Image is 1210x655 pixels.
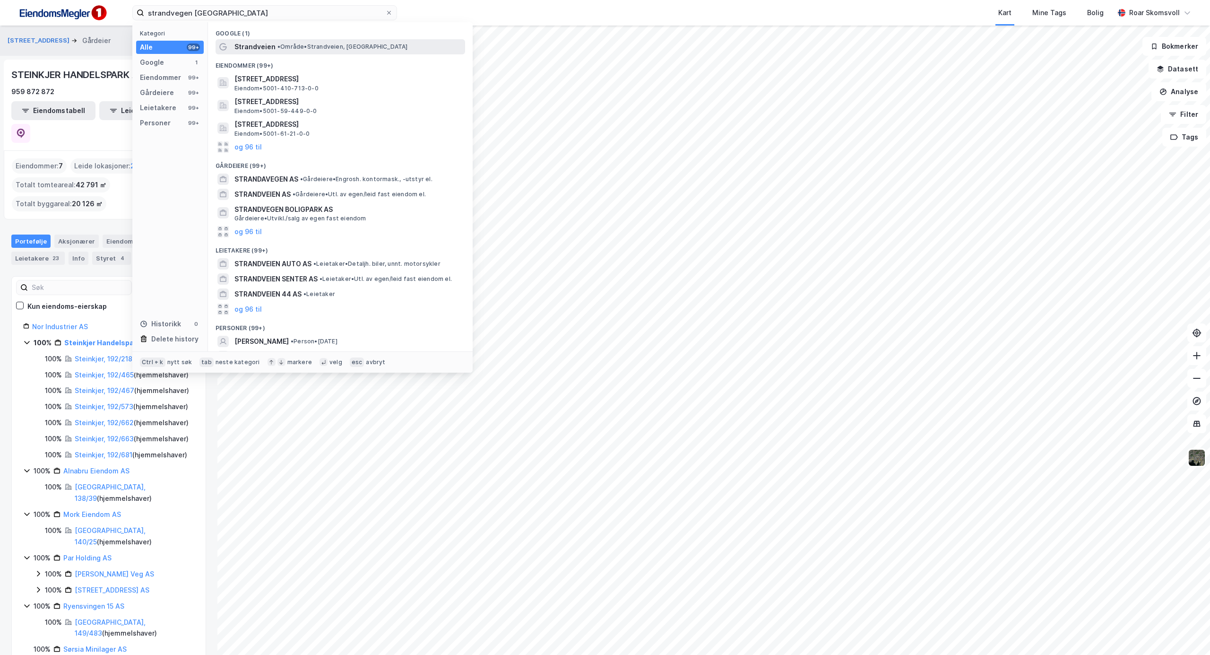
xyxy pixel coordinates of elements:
div: markere [287,358,312,366]
button: Datasett [1149,60,1206,79]
div: Portefølje [11,235,51,248]
div: Aksjonærer [54,235,99,248]
img: 9k= [1188,449,1206,467]
button: Tags [1162,128,1206,147]
a: Steinkjer, 192/663 [75,435,134,443]
span: • [313,260,316,267]
span: Eiendom • 5001-59-449-0-0 [234,107,317,115]
div: 100% [45,481,62,493]
a: Steinkjer, 192/681 [75,451,132,459]
span: 20 126 ㎡ [72,198,103,210]
div: 959 872 872 [11,86,54,97]
div: 100% [45,385,62,396]
a: Steinkjer, 192/465 [75,371,134,379]
a: [STREET_ADDRESS] AS [75,586,149,594]
div: tab [199,358,214,367]
button: Bokmerker [1142,37,1206,56]
span: Strandveien [234,41,276,52]
a: Steinkjer, 192/573 [75,402,133,410]
span: [PERSON_NAME] [234,336,289,347]
span: STRANDAVEGEN AS [234,174,298,185]
div: ( hjemmelshaver ) [75,385,189,396]
a: Par Holding AS [63,554,112,562]
div: ( hjemmelshaver ) [75,417,189,428]
div: Kart [998,7,1011,18]
div: Gårdeiere [140,87,174,98]
span: STRANDVEIEN AS [234,189,291,200]
div: Historikk [140,318,181,330]
div: ( hjemmelshaver ) [75,369,189,381]
input: Søk [28,280,131,295]
div: Google [140,57,164,68]
div: Personer (99+) [208,317,473,334]
div: 100% [45,353,62,365]
a: [GEOGRAPHIC_DATA], 140/25 [75,526,146,546]
div: 0 [192,320,200,328]
button: Analyse [1151,82,1206,101]
div: 23 [51,253,61,263]
div: Info [69,252,88,265]
span: STRANDVEGEN BOLIGPARK AS [234,204,461,215]
span: • [320,275,322,282]
div: 99+ [187,44,200,51]
div: Google (1) [208,22,473,39]
span: 7 [59,160,63,172]
div: Ctrl + k [140,358,165,367]
button: og 96 til [234,226,262,237]
div: STEINKJER HANDELSPARK AS [11,67,146,82]
div: 100% [34,509,51,520]
div: Alle [140,42,153,53]
span: 42 791 ㎡ [76,179,106,191]
div: 100% [34,337,52,349]
span: STRANDVEIEN SENTER AS [234,273,318,285]
span: Leietaker [303,290,335,298]
div: Mine Tags [1032,7,1066,18]
div: ( hjemmelshaver ) [75,353,187,365]
div: Eiendommer : [12,158,67,174]
span: Eiendom • 5001-410-713-0-0 [234,85,319,92]
div: neste kategori [216,358,260,366]
div: 100% [45,369,62,381]
div: Gårdeier [82,35,111,46]
a: Steinkjer, 192/662 [75,419,134,427]
span: [STREET_ADDRESS] [234,73,461,85]
input: Søk på adresse, matrikkel, gårdeiere, leietakere eller personer [144,6,385,20]
div: Leietakere (99+) [208,239,473,256]
div: 100% [45,617,62,628]
div: Leietakere [140,102,176,114]
div: 100% [45,401,62,412]
span: 2 [130,160,135,172]
span: Gårdeiere • Utvikl./salg av egen fast eiendom [234,215,366,222]
div: Leide lokasjoner : [70,158,138,174]
div: Eiendommer [140,72,181,83]
div: Styret [92,252,131,265]
span: • [293,191,295,198]
div: ( hjemmelshaver ) [75,525,194,548]
span: [STREET_ADDRESS] [234,119,461,130]
div: 99+ [187,119,200,127]
div: 1 [192,59,200,66]
a: Sørsia Minilager AS [63,645,127,653]
span: • [291,338,294,345]
div: Kategori [140,30,204,37]
div: avbryt [366,358,385,366]
a: Mork Eiendom AS [63,510,121,518]
span: Leietaker • Detaljh. biler, unnt. motorsykler [313,260,441,268]
div: 100% [34,465,51,477]
a: [GEOGRAPHIC_DATA], 138/39 [75,483,146,502]
span: • [303,290,306,297]
div: ( hjemmelshaver ) [75,617,194,639]
iframe: Chat Widget [1163,610,1210,655]
div: nytt søk [167,358,192,366]
span: Område • Strandveien, [GEOGRAPHIC_DATA] [277,43,408,51]
a: Ryensvingen 15 AS [63,602,124,610]
span: • [277,43,280,50]
div: Personer [140,117,171,129]
button: Filter [1161,105,1206,124]
button: [STREET_ADDRESS] [8,36,71,45]
div: Eiendommer [103,235,161,248]
div: Totalt byggareal : [12,196,106,211]
div: 99+ [187,89,200,96]
div: 100% [45,525,62,536]
div: 100% [45,417,62,428]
